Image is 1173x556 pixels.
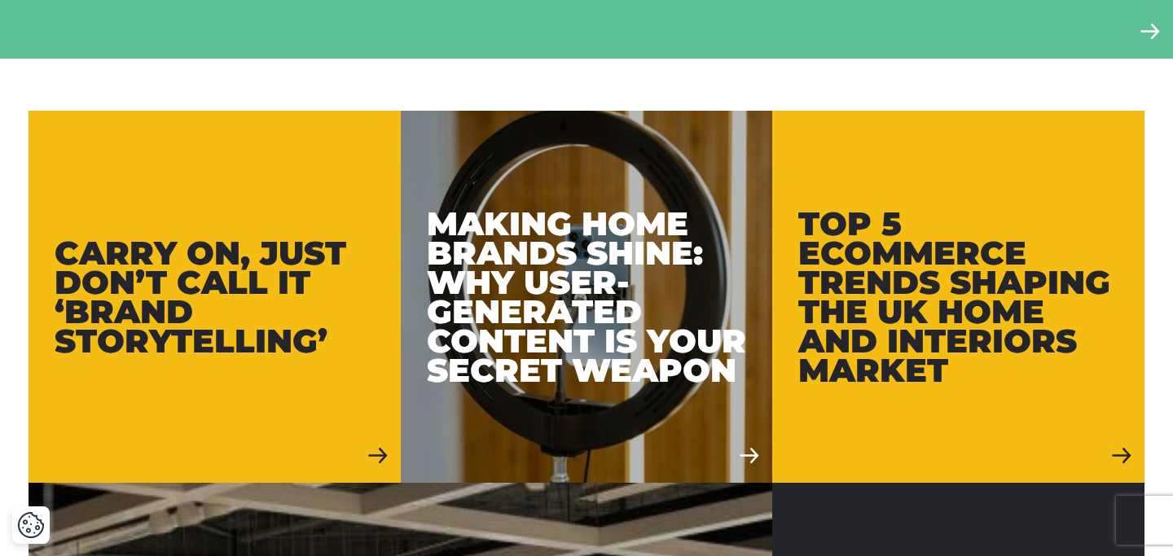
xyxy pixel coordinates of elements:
[17,511,45,539] button: Cookie Settings
[772,111,1144,483] a: Top 5 Ecommerce Trends Shaping the UK Home and Interiors Market
[798,209,1118,385] div: Top 5 Ecommerce Trends Shaping the UK Home and Interiors Market
[17,511,45,539] img: Revisit consent button
[29,111,401,483] a: Carry On, Just Don’t Call It ‘Brand Storytelling’
[401,111,773,483] a: Making Home Brands Shine: Why User-Generated Content is Your Secret Weapon Making Home Brands Shi...
[55,239,375,356] div: Carry On, Just Don’t Call It ‘Brand Storytelling’
[427,209,747,385] div: Making Home Brands Shine: Why User-Generated Content is Your Secret Weapon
